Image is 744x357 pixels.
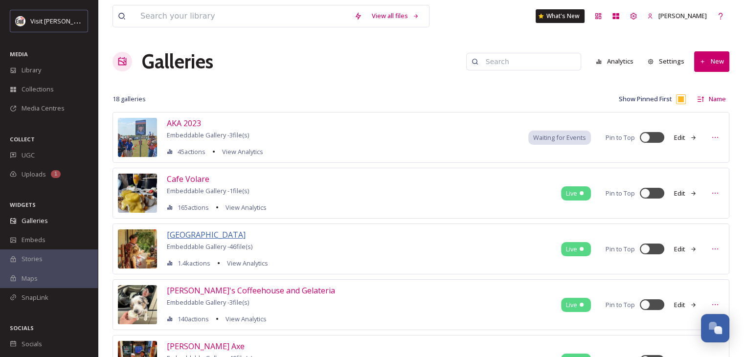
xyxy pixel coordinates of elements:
[669,128,701,147] button: Edit
[566,300,577,310] span: Live
[10,50,28,58] span: MEDIA
[225,203,267,212] span: View Analytics
[481,52,576,71] input: Search
[178,203,209,212] span: 165 actions
[118,229,157,268] img: a052e936-41cb-40c1-b2fd-5bcb8fdc4f2d.jpg
[22,235,45,245] span: Embeds
[669,295,701,314] button: Edit
[167,298,249,307] span: Embeddable Gallery - 3 file(s)
[22,254,43,264] span: Stories
[642,6,712,25] a: [PERSON_NAME]
[10,324,34,332] span: SOCIALS
[22,104,65,113] span: Media Centres
[30,16,92,25] span: Visit [PERSON_NAME]
[22,274,38,283] span: Maps
[22,339,42,349] span: Socials
[643,52,689,71] button: Settings
[705,91,729,107] div: Name
[167,174,209,184] span: Cafe Volare
[167,186,249,195] span: Embeddable Gallery - 1 file(s)
[16,16,25,26] img: visitenid_logo.jpeg
[167,118,201,129] span: AKA 2023
[22,151,35,160] span: UGC
[367,6,424,25] a: View all files
[222,257,268,269] a: View Analytics
[51,170,61,178] div: 1
[178,147,205,156] span: 45 actions
[658,11,707,20] span: [PERSON_NAME]
[10,135,35,143] span: COLLECT
[217,146,263,157] a: View Analytics
[118,174,157,213] img: 2399ee0a-b0e3-43c5-8a32-95b4c7495e78.jpg
[167,229,246,240] span: [GEOGRAPHIC_DATA]
[167,131,249,139] span: Embeddable Gallery - 3 file(s)
[22,85,54,94] span: Collections
[22,293,48,302] span: SnapLink
[135,5,349,27] input: Search your library
[533,133,586,142] span: Waiting for Events
[606,245,635,254] span: Pin to Top
[10,201,36,208] span: WIDGETS
[178,314,209,324] span: 140 actions
[591,52,638,71] button: Analytics
[167,285,335,296] span: [PERSON_NAME]'s Coffeehouse and Gelateria
[222,147,263,156] span: View Analytics
[221,313,267,325] a: View Analytics
[536,9,585,23] a: What's New
[591,52,643,71] a: Analytics
[225,314,267,323] span: View Analytics
[606,189,635,198] span: Pin to Top
[178,259,210,268] span: 1.4k actions
[113,94,146,104] span: 18 galleries
[701,314,729,342] button: Open Chat
[118,118,157,157] img: c2dae550-7b22-4063-ac81-f2f3afd39c07.jpg
[619,94,672,104] span: Show Pinned First
[694,51,729,71] button: New
[669,184,701,203] button: Edit
[22,170,46,179] span: Uploads
[566,189,577,198] span: Live
[227,259,268,268] span: View Analytics
[566,245,577,254] span: Live
[22,216,48,225] span: Galleries
[167,242,252,251] span: Embeddable Gallery - 46 file(s)
[118,285,157,324] img: 35fea05c-131d-4c17-8b33-be8f2cdf30d3.jpg
[142,47,213,76] a: Galleries
[22,66,41,75] span: Library
[221,201,267,213] a: View Analytics
[167,341,245,352] span: [PERSON_NAME] Axe
[643,52,694,71] a: Settings
[606,300,635,310] span: Pin to Top
[606,133,635,142] span: Pin to Top
[669,240,701,259] button: Edit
